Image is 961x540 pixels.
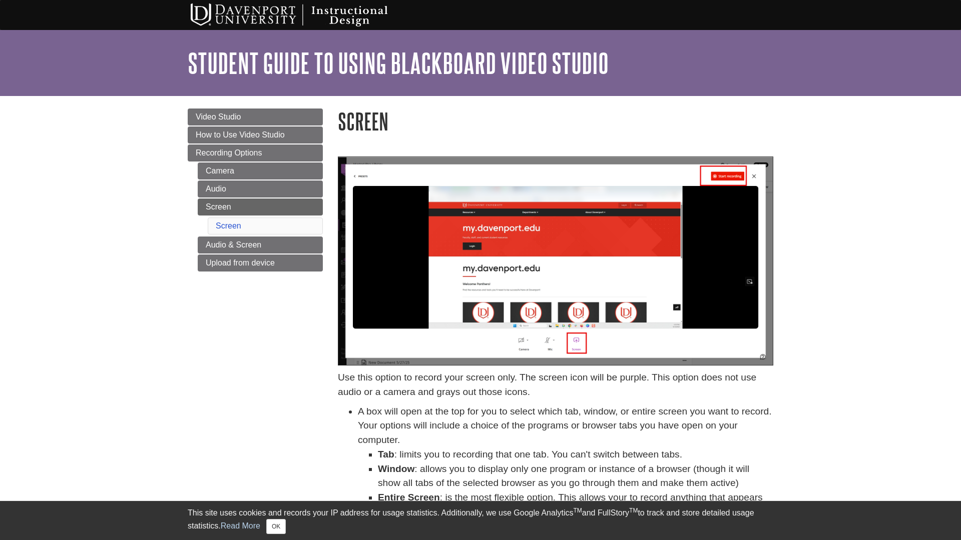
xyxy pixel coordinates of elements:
a: Upload from device [198,254,323,271]
li: : allows you to display only one program or instance of a browser (though it will show all tabs o... [378,462,773,491]
sup: TM [573,507,582,514]
a: Recording Options [188,144,323,161]
li: : limits you to recording that one tab. You can't switch between tabs. [378,447,773,462]
strong: Window [378,463,414,474]
a: Audio [198,180,323,197]
p: Use this option to record your screen only. The screen icon will be purple. This option does not ... [338,370,773,399]
a: How to Use Video Studio [188,126,323,143]
span: How to Use Video Studio [196,130,285,139]
div: Guide Page Menu [188,108,323,271]
button: Close [266,519,286,534]
span: Video Studio [196,112,241,121]
a: Audio & Screen [198,236,323,253]
a: Screen [216,221,241,230]
span: Recording Options [196,148,262,157]
li: A box will open at the top for you to select which tab, window, or entire screen you want to reco... [358,404,773,519]
a: Screen [198,198,323,215]
li: : is the most flexible option. This allows your to record anything that appears on that screen, a... [378,490,773,519]
sup: TM [629,507,638,514]
img: screen [338,156,773,365]
img: Davenport University Instructional Design [183,2,423,27]
a: Camera [198,162,323,179]
h1: Screen [338,108,773,134]
a: Read More [221,521,260,530]
strong: Tab [378,449,394,459]
a: Video Studio [188,108,323,125]
a: Student Guide to Using Blackboard Video Studio [188,47,609,78]
div: This site uses cookies and records your IP address for usage statistics. Additionally, we use Goo... [188,507,773,534]
strong: Entire Screen [378,492,440,502]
